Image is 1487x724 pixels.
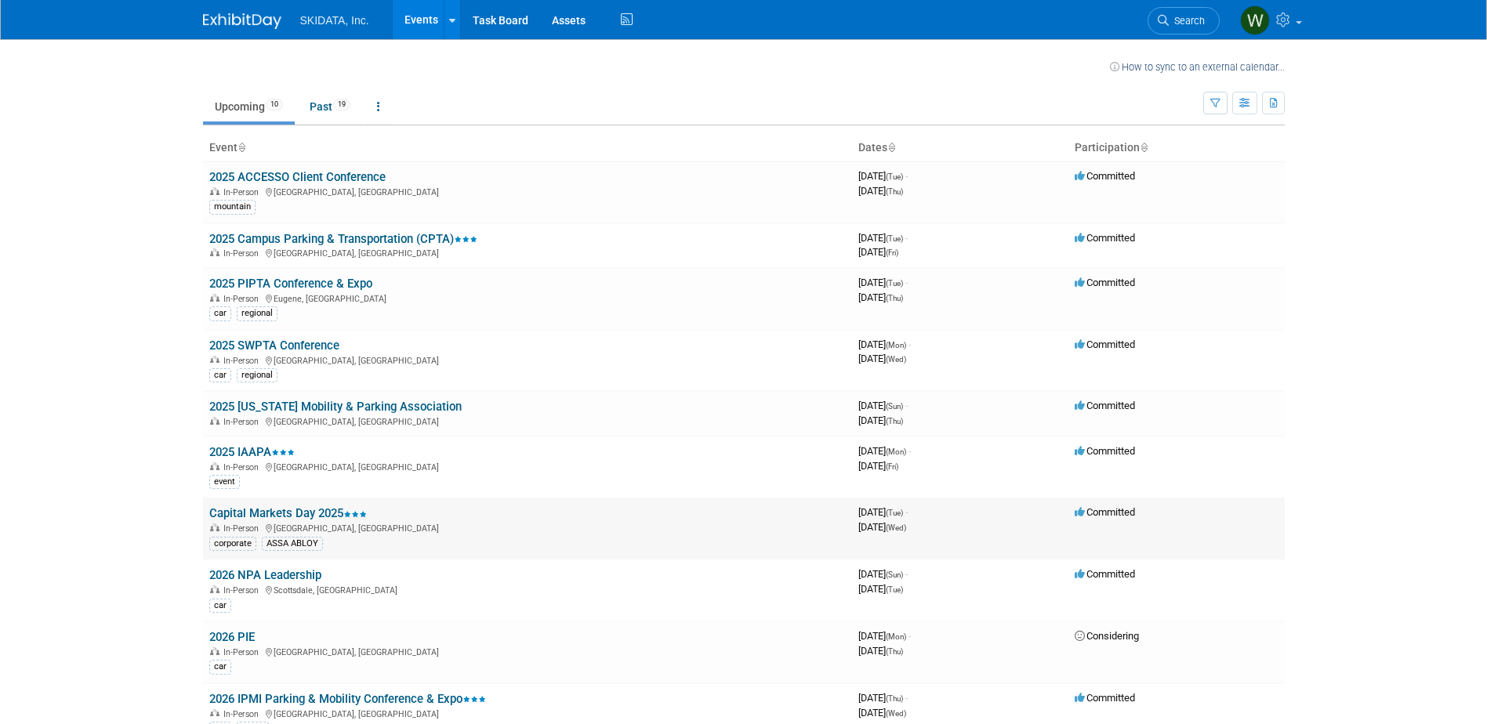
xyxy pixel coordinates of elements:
span: - [909,338,911,350]
span: Committed [1075,506,1135,518]
span: [DATE] [858,246,898,258]
span: Committed [1075,338,1135,350]
span: In-Person [223,248,263,259]
span: In-Person [223,523,263,534]
span: In-Person [223,647,263,657]
span: (Thu) [886,647,903,656]
span: [DATE] [858,232,908,244]
span: [DATE] [858,400,908,411]
span: In-Person [223,585,263,595]
div: mountain [209,200,256,214]
span: 10 [266,99,283,110]
span: In-Person [223,462,263,472]
span: (Thu) [886,187,903,196]
a: 2025 PIPTA Conference & Expo [209,277,372,291]
div: regional [237,306,277,320]
span: (Mon) [886,447,906,456]
span: [DATE] [858,692,908,704]
span: Committed [1075,277,1135,288]
div: [GEOGRAPHIC_DATA], [GEOGRAPHIC_DATA] [209,645,846,657]
span: - [905,568,908,580]
div: [GEOGRAPHIC_DATA], [GEOGRAPHIC_DATA] [209,353,846,366]
span: (Sun) [886,402,903,411]
span: Committed [1075,400,1135,411]
img: In-Person Event [210,294,219,302]
a: 2026 IPMI Parking & Mobility Conference & Expo [209,692,486,706]
span: (Wed) [886,355,906,364]
a: 2026 PIE [209,630,255,644]
span: [DATE] [858,170,908,182]
span: [DATE] [858,506,908,518]
span: 19 [333,99,350,110]
img: In-Person Event [210,462,219,470]
a: 2025 ACCESSO Client Conference [209,170,386,184]
div: [GEOGRAPHIC_DATA], [GEOGRAPHIC_DATA] [209,414,846,427]
div: [GEOGRAPHIC_DATA], [GEOGRAPHIC_DATA] [209,521,846,534]
span: [DATE] [858,583,903,595]
span: (Sun) [886,570,903,579]
span: Committed [1075,232,1135,244]
span: [DATE] [858,645,903,657]
img: In-Person Event [210,523,219,531]
span: Committed [1075,445,1135,457]
span: (Wed) [886,523,906,532]
div: car [209,368,231,382]
span: (Tue) [886,172,903,181]
span: (Wed) [886,709,906,718]
div: car [209,660,231,674]
a: 2025 SWPTA Conference [209,338,339,353]
span: - [905,506,908,518]
span: (Tue) [886,234,903,243]
span: [DATE] [858,707,906,719]
div: [GEOGRAPHIC_DATA], [GEOGRAPHIC_DATA] [209,185,846,197]
span: [DATE] [858,353,906,364]
span: [DATE] [858,460,898,472]
span: In-Person [223,356,263,366]
span: [DATE] [858,338,911,350]
span: (Thu) [886,694,903,703]
span: (Thu) [886,417,903,425]
a: Sort by Start Date [887,141,895,154]
span: In-Person [223,294,263,304]
div: [GEOGRAPHIC_DATA], [GEOGRAPHIC_DATA] [209,246,846,259]
span: [DATE] [858,521,906,533]
span: In-Person [223,187,263,197]
span: (Tue) [886,585,903,594]
div: Scottsdale, [GEOGRAPHIC_DATA] [209,583,846,595]
span: (Thu) [886,294,903,302]
span: (Mon) [886,632,906,641]
span: - [905,400,908,411]
div: [GEOGRAPHIC_DATA], [GEOGRAPHIC_DATA] [209,460,846,472]
span: [DATE] [858,291,903,303]
a: Sort by Event Name [238,141,245,154]
span: (Tue) [886,509,903,517]
div: regional [237,368,277,382]
img: In-Person Event [210,709,219,717]
span: [DATE] [858,445,911,457]
span: [DATE] [858,414,903,426]
img: In-Person Event [210,417,219,425]
span: - [905,170,908,182]
span: Search [1169,15,1205,27]
span: (Mon) [886,341,906,349]
span: - [909,630,911,642]
span: - [909,445,911,457]
span: [DATE] [858,568,908,580]
span: [DATE] [858,185,903,197]
a: 2025 [US_STATE] Mobility & Parking Association [209,400,462,414]
th: Participation [1068,135,1285,161]
img: In-Person Event [210,187,219,195]
a: 2026 NPA Leadership [209,568,321,582]
a: Sort by Participation Type [1140,141,1148,154]
span: Committed [1075,568,1135,580]
div: Eugene, [GEOGRAPHIC_DATA] [209,291,846,304]
div: car [209,306,231,320]
span: (Fri) [886,248,898,257]
a: How to sync to an external calendar... [1110,61,1285,73]
img: In-Person Event [210,248,219,256]
th: Event [203,135,852,161]
img: ExhibitDay [203,13,281,29]
a: Upcoming10 [203,92,295,121]
a: 2025 IAAPA [209,445,295,459]
span: - [905,232,908,244]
